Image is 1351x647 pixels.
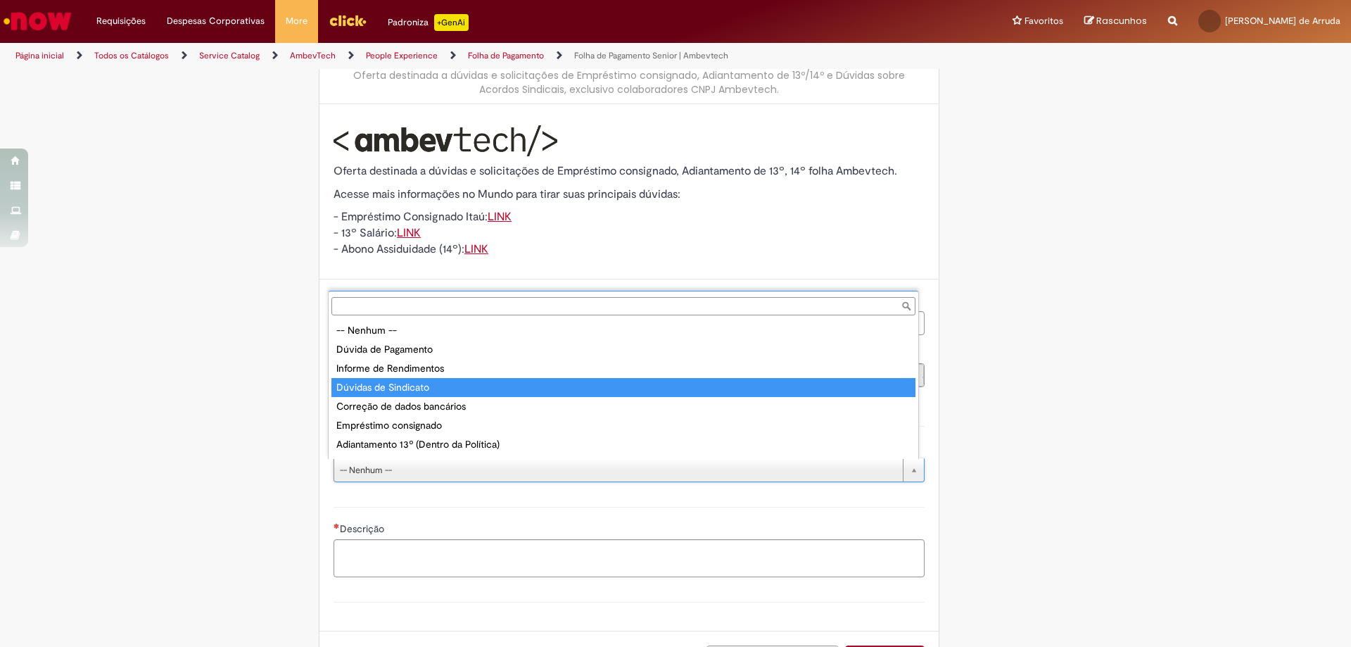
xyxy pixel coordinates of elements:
ul: Tipo de solicitação [329,318,918,459]
div: Correção de dados bancários [331,397,915,416]
div: -- Nenhum -- [331,321,915,340]
div: Adiantamento 13º (Dentro da Política) [331,435,915,454]
div: Empréstimo consignado [331,416,915,435]
div: Dúvidas de Sindicato [331,378,915,397]
div: Adiantamento abono assiduidade - 14º (Dentro da Política) [331,454,915,473]
div: Dúvida de Pagamento [331,340,915,359]
div: Informe de Rendimentos [331,359,915,378]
